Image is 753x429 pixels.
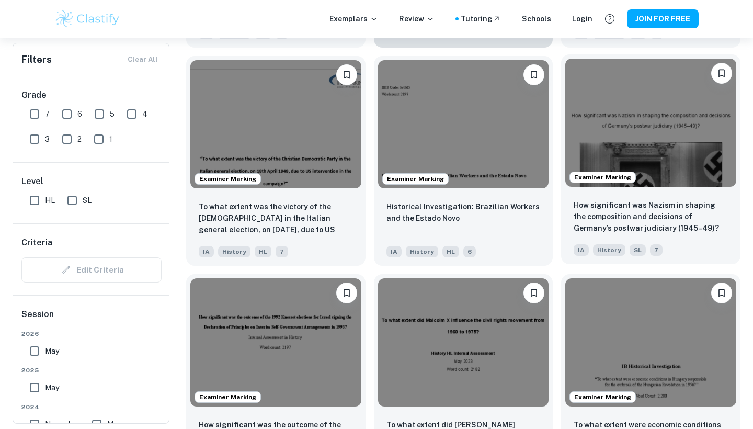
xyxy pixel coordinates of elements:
span: Examiner Marking [570,392,635,402]
img: History IA example thumbnail: How significant was the outcome of the 1 [190,278,361,407]
span: 3 [45,133,50,145]
img: History IA example thumbnail: To what extent was the victory of the Ch [190,60,361,188]
a: Schools [522,13,551,25]
p: Review [399,13,435,25]
p: To what extent was the victory of the Christian Democratic Party in the Italian general election,... [199,201,353,236]
button: Please log in to bookmark exemplars [336,283,357,303]
p: How significant was Nazism in shaping the composition and decisions of Germany’s postwar judiciar... [574,199,728,234]
span: 2025 [21,366,162,375]
span: Examiner Marking [195,392,260,402]
button: Please log in to bookmark exemplars [711,63,732,84]
img: History IA example thumbnail: To what extent were economic conditions [565,278,736,407]
span: May [45,382,59,393]
img: History IA example thumbnail: How significant was Nazism in shaping th [565,59,736,187]
a: Examiner MarkingPlease log in to bookmark exemplarsTo what extent was the victory of the Christia... [186,56,366,266]
span: 6 [463,246,476,257]
span: 4 [142,108,147,120]
span: History [218,246,250,257]
span: 7 [45,108,50,120]
span: 5 [110,108,115,120]
span: Examiner Marking [195,174,260,184]
span: HL [255,246,271,257]
a: Examiner MarkingPlease log in to bookmark exemplarsHistorical Investigation: Brazilian Workers an... [374,56,553,266]
span: IA [386,246,402,257]
span: Examiner Marking [383,174,448,184]
h6: Level [21,175,162,188]
span: 1 [109,133,112,145]
span: May [45,345,59,357]
button: Please log in to bookmark exemplars [711,283,732,303]
button: Please log in to bookmark exemplars [336,64,357,85]
h6: Session [21,308,162,329]
button: Help and Feedback [601,10,619,28]
a: Tutoring [461,13,501,25]
button: Please log in to bookmark exemplars [523,283,544,303]
h6: Criteria [21,236,52,249]
span: HL [45,195,55,206]
span: SL [630,244,646,256]
span: 2024 [21,402,162,412]
span: 6 [77,108,82,120]
span: IA [574,244,589,256]
div: Criteria filters are unavailable when searching by topic [21,257,162,283]
span: Examiner Marking [570,173,635,182]
button: JOIN FOR FREE [627,9,699,28]
img: Clastify logo [54,8,121,29]
span: HL [442,246,459,257]
span: 2 [77,133,82,145]
span: History [406,246,438,257]
span: 7 [276,246,288,257]
span: SL [83,195,92,206]
h6: Grade [21,89,162,101]
img: History IA example thumbnail: Historical Investigation: Brazilian Work [378,60,549,188]
span: 2026 [21,329,162,338]
a: Login [572,13,592,25]
h6: Filters [21,52,52,67]
button: Please log in to bookmark exemplars [523,64,544,85]
span: 7 [650,244,663,256]
span: IA [199,246,214,257]
span: History [593,244,625,256]
p: Historical Investigation: Brazilian Workers and the Estado Novo [386,201,541,224]
p: Exemplars [329,13,378,25]
a: Examiner MarkingPlease log in to bookmark exemplarsHow significant was Nazism in shaping the comp... [561,56,740,266]
img: History IA example thumbnail: To what extent did Malcolm X influence t [378,278,549,407]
